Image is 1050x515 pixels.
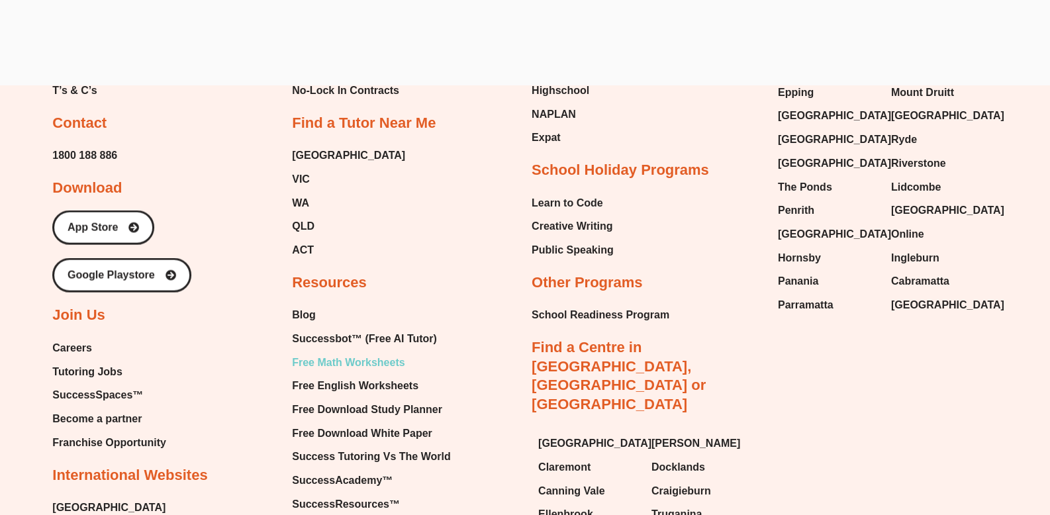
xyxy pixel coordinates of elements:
h2: Join Us [52,306,105,325]
a: QLD [292,216,405,236]
span: [GEOGRAPHIC_DATA] [778,106,891,126]
span: Lidcombe [891,177,941,197]
span: Riverstone [891,154,946,173]
h2: School Holiday Programs [532,161,709,180]
span: Parramatta [778,295,834,315]
span: [GEOGRAPHIC_DATA] [891,295,1004,315]
span: Public Speaking [532,240,614,260]
a: Free Math Worksheets [292,353,450,373]
span: Panania [778,271,818,291]
span: Free Download Study Planner [292,400,442,420]
a: Franchise Opportunity [52,433,166,453]
a: T’s & C’s [52,81,149,101]
a: [GEOGRAPHIC_DATA] [778,154,878,173]
span: The Ponds [778,177,832,197]
a: Ryde [891,130,991,150]
span: [PERSON_NAME] [651,434,740,453]
h2: Download [52,179,122,198]
span: Claremont [538,457,591,477]
span: Ingleburn [891,248,939,268]
span: Careers [52,338,92,358]
a: SuccessAcademy™ [292,471,450,491]
a: Google Playstore [52,258,191,293]
a: [GEOGRAPHIC_DATA] [891,106,991,126]
a: Success Tutoring Vs The World [292,447,450,467]
span: Ryde [891,130,917,150]
span: [GEOGRAPHIC_DATA] [891,106,1004,126]
span: Blog [292,305,316,325]
a: App Store [52,211,154,245]
a: [GEOGRAPHIC_DATA] [538,434,638,453]
a: [GEOGRAPHIC_DATA] [778,106,878,126]
a: Panania [778,271,878,291]
a: [GEOGRAPHIC_DATA] [891,295,991,315]
span: Expat [532,128,561,148]
a: Craigieburn [651,481,751,501]
span: Become a partner [52,409,142,429]
span: SuccessResources™ [292,494,400,514]
a: Mount Druitt [891,83,991,103]
span: Canning Vale [538,481,604,501]
span: Epping [778,83,814,103]
h2: International Websites [52,466,207,485]
span: Free English Worksheets [292,376,418,396]
span: T’s & C’s [52,81,97,101]
a: Find a Centre in [GEOGRAPHIC_DATA], [GEOGRAPHIC_DATA] or [GEOGRAPHIC_DATA] [532,339,706,412]
span: [GEOGRAPHIC_DATA] [778,224,891,244]
span: Learn to Code [532,193,603,213]
a: NAPLAN [532,105,595,124]
a: School Readiness Program [532,305,669,325]
span: [GEOGRAPHIC_DATA] [891,201,1004,220]
span: Tutoring Jobs [52,362,122,382]
span: WA [292,193,309,213]
span: QLD [292,216,314,236]
h2: Resources [292,273,367,293]
span: Cabramatta [891,271,949,291]
a: [GEOGRAPHIC_DATA] [891,201,991,220]
span: Creative Writing [532,216,612,236]
a: SuccessResources™ [292,494,450,514]
span: Docklands [651,457,705,477]
iframe: Chat Widget [830,366,1050,515]
a: Expat [532,128,595,148]
span: Penrith [778,201,814,220]
a: SuccessSpaces™ [52,385,166,405]
span: SuccessSpaces™ [52,385,143,405]
span: NAPLAN [532,105,576,124]
a: Blog [292,305,450,325]
h2: Other Programs [532,273,643,293]
span: [GEOGRAPHIC_DATA] [538,434,651,453]
a: No-Lock In Contracts [292,81,405,101]
a: Lidcombe [891,177,991,197]
span: App Store [68,222,118,233]
a: Hornsby [778,248,878,268]
a: Penrith [778,201,878,220]
a: [GEOGRAPHIC_DATA] [778,224,878,244]
a: Ingleburn [891,248,991,268]
a: 1800 188 886 [52,146,117,165]
a: Claremont [538,457,638,477]
h2: Find a Tutor Near Me [292,114,436,133]
span: Online [891,224,924,244]
a: [GEOGRAPHIC_DATA] [292,146,405,165]
a: [PERSON_NAME] [651,434,751,453]
h2: Contact [52,114,107,133]
a: Creative Writing [532,216,614,236]
a: Successbot™ (Free AI Tutor) [292,329,450,349]
a: The Ponds [778,177,878,197]
span: Craigieburn [651,481,711,501]
a: ACT [292,240,405,260]
span: Highschool [532,81,589,101]
a: Parramatta [778,295,878,315]
span: No-Lock In Contracts [292,81,399,101]
a: [GEOGRAPHIC_DATA] [778,130,878,150]
a: VIC [292,169,405,189]
a: Epping [778,83,878,103]
a: Careers [52,338,166,358]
